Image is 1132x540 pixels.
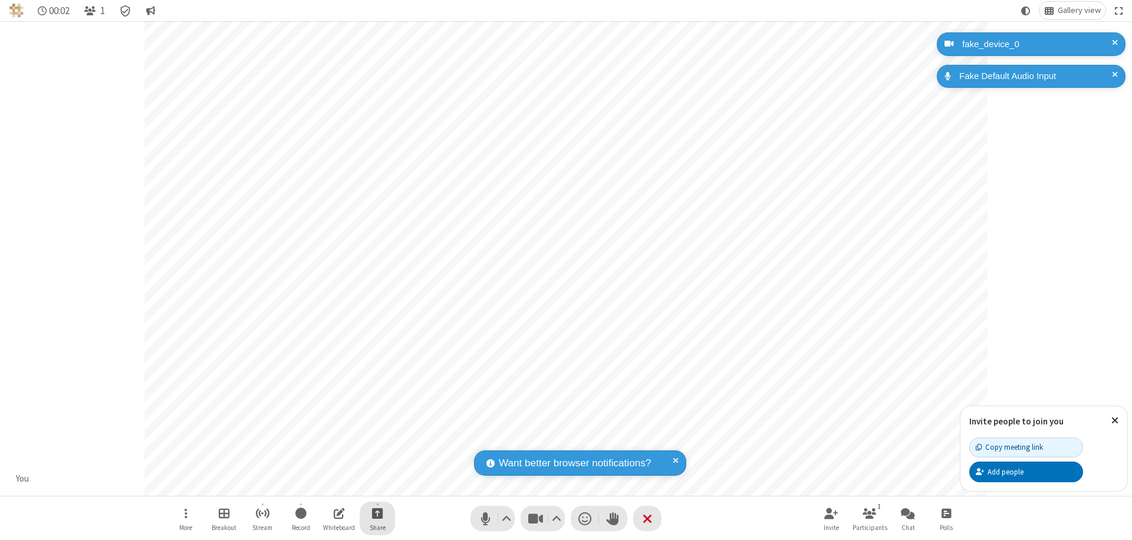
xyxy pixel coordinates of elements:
[1016,2,1035,19] button: Using system theme
[969,437,1083,457] button: Copy meeting link
[940,524,953,531] span: Polls
[824,524,839,531] span: Invite
[1039,2,1105,19] button: Change layout
[9,4,24,18] img: QA Selenium DO NOT DELETE OR CHANGE
[499,506,515,531] button: Audio settings
[49,5,70,17] span: 00:02
[853,524,887,531] span: Participants
[323,524,355,531] span: Whiteboard
[12,472,34,486] div: You
[976,442,1043,453] div: Copy meeting link
[100,5,105,17] span: 1
[814,502,849,535] button: Invite participants (⌘+Shift+I)
[890,502,926,535] button: Open chat
[206,502,242,535] button: Manage Breakout Rooms
[179,524,192,531] span: More
[852,502,887,535] button: Open participant list
[969,462,1083,482] button: Add people
[1103,406,1127,435] button: Close popover
[874,501,884,512] div: 1
[360,502,395,535] button: Start sharing
[252,524,272,531] span: Stream
[168,502,203,535] button: Open menu
[33,2,75,19] div: Timer
[549,506,565,531] button: Video setting
[1058,6,1101,15] span: Gallery view
[958,38,1117,51] div: fake_device_0
[929,502,964,535] button: Open poll
[114,2,137,19] div: Meeting details Encryption enabled
[633,506,662,531] button: End or leave meeting
[1110,2,1128,19] button: Fullscreen
[141,2,160,19] button: Conversation
[571,506,599,531] button: Send a reaction
[521,506,565,531] button: Stop video (⌘+Shift+V)
[245,502,280,535] button: Start streaming
[212,524,236,531] span: Breakout
[901,524,915,531] span: Chat
[79,2,110,19] button: Open participant list
[470,506,515,531] button: Mute (⌘+Shift+A)
[499,456,651,471] span: Want better browser notifications?
[955,70,1117,83] div: Fake Default Audio Input
[599,506,627,531] button: Raise hand
[321,502,357,535] button: Open shared whiteboard
[292,524,310,531] span: Record
[370,524,386,531] span: Share
[969,416,1064,427] label: Invite people to join you
[283,502,318,535] button: Start recording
